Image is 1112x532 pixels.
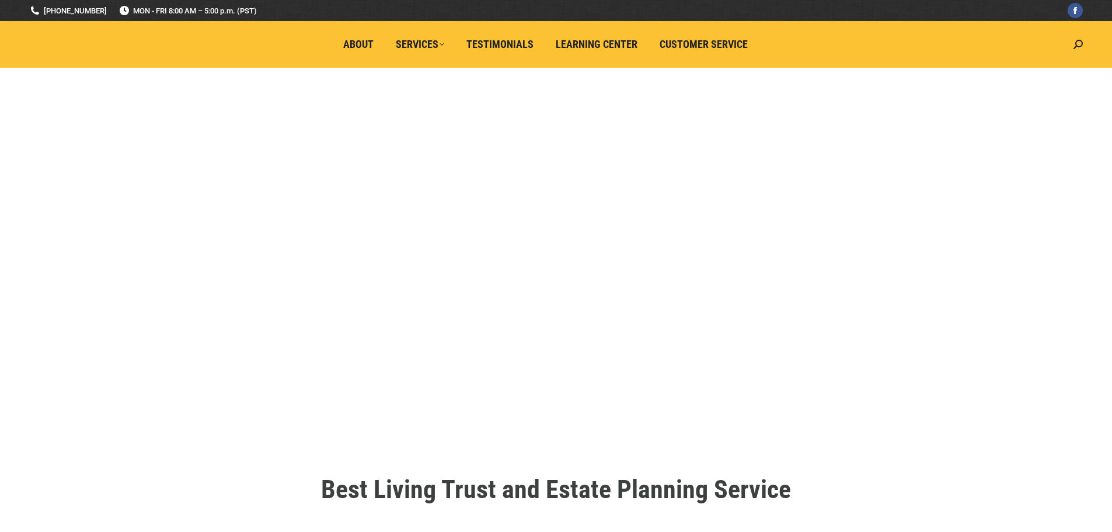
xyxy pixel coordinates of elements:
span: MON - FRI 8:00 AM – 5:00 p.m. (PST) [118,5,257,16]
a: Facebook page opens in new window [1068,3,1083,18]
h1: Best Living Trust and Estate Planning Service [229,477,883,502]
span: Customer Service [660,38,748,51]
span: Learning Center [556,38,637,51]
a: Learning Center [548,33,646,55]
a: Testimonials [458,33,542,55]
span: Testimonials [466,38,534,51]
a: [PHONE_NUMBER] [29,5,107,16]
span: About [343,38,374,51]
span: Services [396,38,444,51]
a: Customer Service [651,33,756,55]
a: About [335,33,382,55]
